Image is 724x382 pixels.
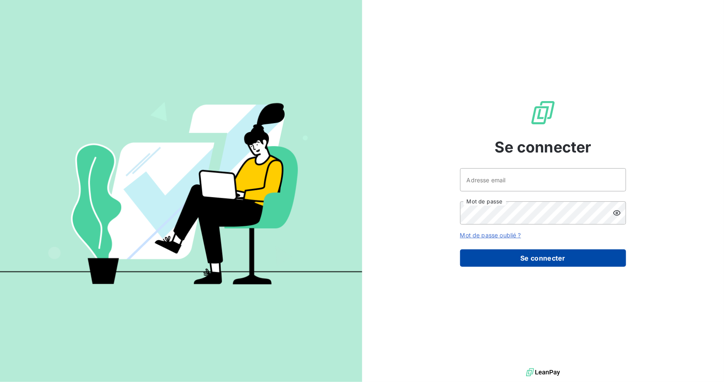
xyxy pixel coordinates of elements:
[530,99,556,126] img: Logo LeanPay
[526,366,560,379] img: logo
[460,249,626,267] button: Se connecter
[460,168,626,191] input: placeholder
[460,232,521,239] a: Mot de passe oublié ?
[495,136,592,158] span: Se connecter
